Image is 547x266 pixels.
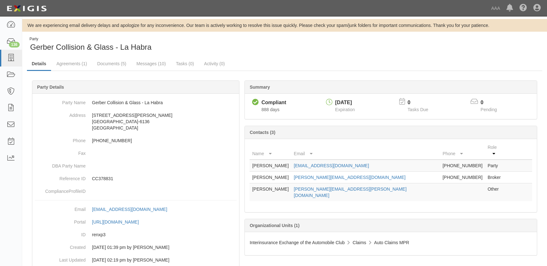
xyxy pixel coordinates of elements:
dt: Address [35,109,86,118]
p: 0 [481,99,505,106]
dd: renxp3 [35,228,237,241]
i: Compliant [252,99,259,106]
div: [DATE] [335,99,355,106]
dd: Gerber Collision & Glass - La Habra [35,96,237,109]
div: Gerber Collision & Glass - La Habra [27,36,280,53]
th: Role [485,142,507,160]
span: Interinsurance Exchange of the Automobile Club [250,240,345,245]
a: [EMAIL_ADDRESS][DOMAIN_NAME] [294,163,369,168]
dt: Last Updated [35,254,86,263]
a: Details [27,57,51,71]
span: Auto Claims MPR [374,240,409,245]
td: [PERSON_NAME] [250,160,291,172]
a: AAA [488,2,503,15]
span: Expiration [335,107,355,112]
dt: ComplianceProfileID [35,185,86,194]
b: Contacts (3) [250,130,275,135]
dt: Reference ID [35,172,86,182]
a: Documents (5) [92,57,131,70]
div: Compliant [261,99,286,106]
i: Help Center - Complianz [519,4,527,12]
td: Party [485,160,507,172]
a: [PERSON_NAME][EMAIL_ADDRESS][PERSON_NAME][DOMAIN_NAME] [294,187,407,198]
b: Party Details [37,85,64,90]
p: 0 [407,99,436,106]
a: [PERSON_NAME][EMAIL_ADDRESS][DOMAIN_NAME] [294,175,406,180]
div: We are experiencing email delivery delays and apologize for any inconvenience. Our team is active... [22,22,547,28]
th: Name [250,142,291,160]
dt: Created [35,241,86,250]
a: [EMAIL_ADDRESS][DOMAIN_NAME] [92,207,174,212]
span: Claims [353,240,366,245]
dd: 03/27/2023 01:39 pm by Benjamin Tully [35,241,237,254]
dt: ID [35,228,86,238]
div: Party [29,36,152,42]
dd: [STREET_ADDRESS][PERSON_NAME] [GEOGRAPHIC_DATA]-6136 [GEOGRAPHIC_DATA] [35,109,237,134]
dt: Email [35,203,86,212]
a: [URL][DOMAIN_NAME] [92,219,146,225]
dd: [PHONE_NUMBER] [35,134,237,147]
div: 136 [9,42,20,47]
dt: Party Name [35,96,86,106]
span: Since 03/29/2023 [261,107,279,112]
span: Gerber Collision & Glass - La Habra [30,43,152,51]
a: Tasks (0) [171,57,199,70]
b: Summary [250,85,270,90]
span: Pending [481,107,497,112]
dt: Fax [35,147,86,156]
img: logo-5460c22ac91f19d4615b14bd174203de0afe785f0fc80cf4dbbc73dc1793850b.png [5,3,49,14]
a: Agreements (1) [52,57,92,70]
a: Messages (10) [132,57,171,70]
a: Activity (0) [199,57,230,70]
td: [PERSON_NAME] [250,172,291,183]
div: [EMAIL_ADDRESS][DOMAIN_NAME] [92,206,167,212]
dt: Portal [35,216,86,225]
td: [PERSON_NAME] [250,183,291,201]
dt: Phone [35,134,86,144]
p: CC378831 [92,175,237,182]
span: Tasks Due [407,107,428,112]
th: Email [291,142,440,160]
th: Phone [440,142,485,160]
td: Broker [485,172,507,183]
td: [PHONE_NUMBER] [440,172,485,183]
td: Other [485,183,507,201]
td: [PHONE_NUMBER] [440,160,485,172]
b: Organizational Units (1) [250,223,299,228]
dt: DBA Party Name [35,160,86,169]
